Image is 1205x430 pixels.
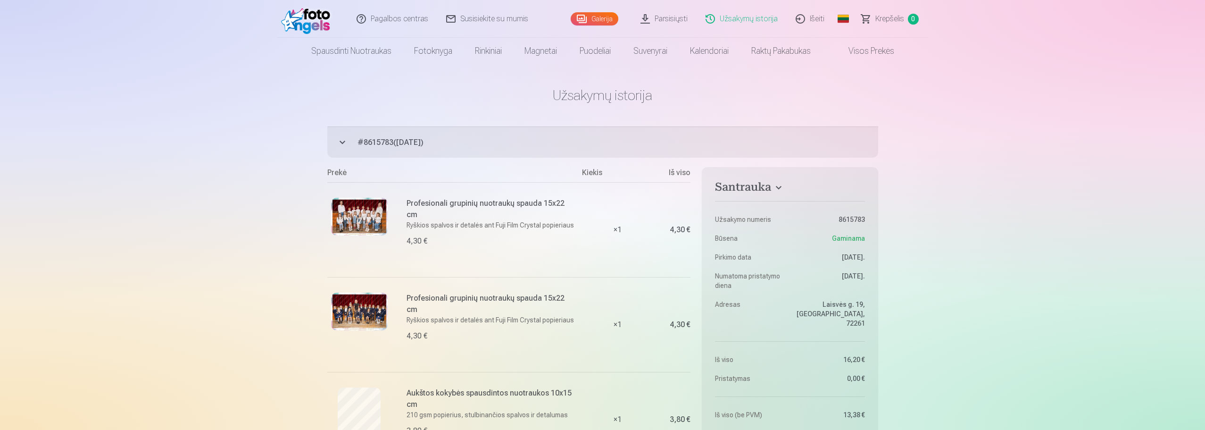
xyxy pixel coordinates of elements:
dt: Pirkimo data [715,253,785,262]
a: Puodeliai [568,38,622,64]
dd: 0,00 € [795,374,865,383]
a: Raktų pakabukas [740,38,822,64]
dd: 16,20 € [795,355,865,364]
a: Suvenyrai [622,38,679,64]
div: 4,30 € [670,227,690,233]
dt: Adresas [715,300,785,328]
p: Ryškios spalvos ir detalės ant Fuji Film Crystal popieriaus [407,220,577,230]
a: Rinkiniai [464,38,513,64]
button: #8615783([DATE]) [327,126,878,158]
div: 4,30 € [407,236,427,247]
a: Galerija [571,12,618,25]
a: Kalendoriai [679,38,740,64]
span: # 8615783 ( [DATE] ) [357,137,878,148]
h6: Profesionali grupinių nuotraukų spauda 15x22 cm [407,293,577,315]
dd: Laisvės g. 19, [GEOGRAPHIC_DATA], 72261 [795,300,865,328]
dd: 13,38 € [795,410,865,420]
div: 4,30 € [407,330,427,342]
button: Santrauka [715,180,864,197]
a: Visos prekės [822,38,906,64]
h6: Profesionali grupinių nuotraukų spauda 15x22 cm [407,198,577,220]
dd: [DATE]. [795,271,865,290]
dd: 8615783 [795,215,865,224]
h1: Užsakymų istorija [327,87,878,104]
img: /fa2 [281,4,335,34]
p: 210 gsm popierius, stulbinančios spalvos ir detalumas [407,410,577,420]
div: 3,80 € [670,417,690,422]
dt: Numatoma pristatymo diena [715,271,785,290]
dt: Būsena [715,234,785,243]
div: Iš viso [653,167,690,182]
dt: Pristatymas [715,374,785,383]
a: Fotoknyga [403,38,464,64]
a: Magnetai [513,38,568,64]
h6: Aukštos kokybės spausdintos nuotraukos 10x15 cm [407,388,577,410]
dt: Iš viso [715,355,785,364]
dt: Užsakymo numeris [715,215,785,224]
div: × 1 [582,182,653,277]
span: Gaminama [832,234,865,243]
dt: Iš viso (be PVM) [715,410,785,420]
p: Ryškios spalvos ir detalės ant Fuji Film Crystal popieriaus [407,315,577,325]
div: Kiekis [582,167,653,182]
div: × 1 [582,277,653,372]
dd: [DATE]. [795,253,865,262]
a: Spausdinti nuotraukas [300,38,403,64]
span: 0 [908,14,919,25]
div: Prekė [327,167,582,182]
div: 4,30 € [670,322,690,328]
span: Krepšelis [875,13,904,25]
